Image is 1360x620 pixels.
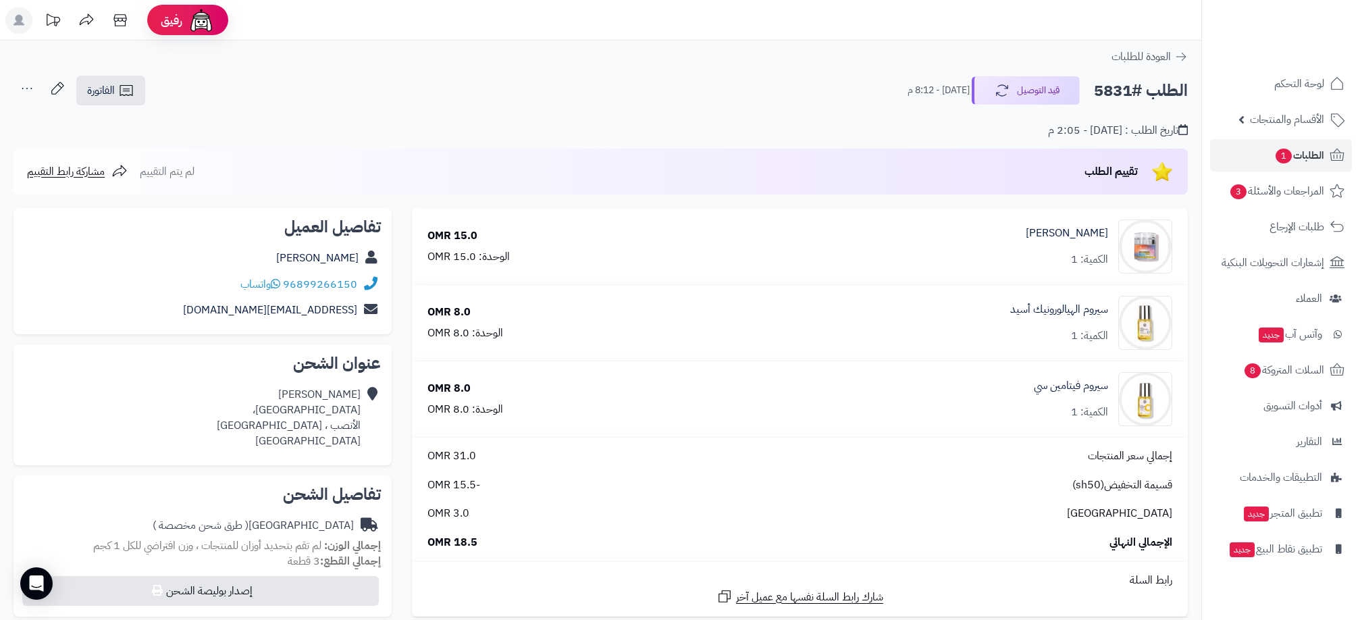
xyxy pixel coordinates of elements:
[1071,328,1108,344] div: الكمية: 1
[1111,49,1171,65] span: العودة للطلبات
[1048,123,1188,138] div: تاريخ الطلب : [DATE] - 2:05 م
[240,276,280,292] a: واتساب
[972,76,1080,105] button: قيد التوصيل
[1210,282,1352,315] a: العملاء
[1210,354,1352,386] a: السلات المتروكة8
[1297,432,1322,451] span: التقارير
[288,553,381,569] small: 3 قطعة
[27,163,128,180] a: مشاركة رابط التقييم
[1250,110,1324,129] span: الأقسام والمنتجات
[36,7,70,37] a: تحديثات المنصة
[1071,252,1108,267] div: الكمية: 1
[153,518,354,534] div: [GEOGRAPHIC_DATA]
[1210,497,1352,529] a: تطبيق المتجرجديد
[153,517,249,534] span: ( طرق شحن مخصصة )
[276,250,359,266] a: [PERSON_NAME]
[324,538,381,554] strong: إجمالي الوزن:
[161,12,182,28] span: رفيق
[1094,77,1188,105] h2: الطلب #5831
[417,573,1182,588] div: رابط السلة
[1210,139,1352,172] a: الطلبات1
[283,276,357,292] a: 96899266150
[1263,396,1322,415] span: أدوات التسويق
[20,567,53,600] div: Open Intercom Messenger
[1109,535,1172,550] span: الإجمالي النهائي
[1245,363,1261,378] span: 8
[1210,533,1352,565] a: تطبيق نقاط البيعجديد
[1296,289,1322,308] span: العملاء
[427,249,510,265] div: الوحدة: 15.0 OMR
[1071,405,1108,420] div: الكمية: 1
[1243,504,1322,523] span: تطبيق المتجر
[1119,219,1172,274] img: 1739577768-cm4q2rj8k0e1p01klabvk8x78_retinol_2-90x90.png
[1222,253,1324,272] span: إشعارات التحويلات البنكية
[87,82,115,99] span: الفاتورة
[1257,325,1322,344] span: وآتس آب
[908,84,970,97] small: [DATE] - 8:12 م
[1034,378,1108,394] a: سيروم فيتامين سي
[1259,328,1284,342] span: جديد
[1230,184,1247,199] span: 3
[427,402,503,417] div: الوحدة: 8.0 OMR
[1084,163,1138,180] span: تقييم الطلب
[1229,182,1324,201] span: المراجعات والأسئلة
[1230,542,1255,557] span: جديد
[76,76,145,105] a: الفاتورة
[27,163,105,180] span: مشاركة رابط التقييم
[1274,74,1324,93] span: لوحة التحكم
[1210,390,1352,422] a: أدوات التسويق
[1240,468,1322,487] span: التطبيقات والخدمات
[427,381,471,396] div: 8.0 OMR
[1119,296,1172,350] img: 1739578643-cm516f0fm0mpe01kl9e8k1mvk_H_SEURM-09-90x90.jpg
[427,305,471,320] div: 8.0 OMR
[217,387,361,448] div: [PERSON_NAME] [GEOGRAPHIC_DATA]، الأنصب ، [GEOGRAPHIC_DATA] [GEOGRAPHIC_DATA]
[1210,175,1352,207] a: المراجعات والأسئلة3
[1026,226,1108,241] a: [PERSON_NAME]
[1210,318,1352,351] a: وآتس آبجديد
[93,538,321,554] span: لم تقم بتحديد أوزان للمنتجات ، وزن افتراضي للكل 1 كجم
[1010,302,1108,317] a: سيروم الهيالورونيك أسيد
[24,219,381,235] h2: تفاصيل العميل
[1270,217,1324,236] span: طلبات الإرجاع
[1210,425,1352,458] a: التقارير
[24,486,381,502] h2: تفاصيل الشحن
[1119,372,1172,426] img: 1739578857-cm516j38p0mpi01kl159h85d2_C_SEURM-09-90x90.jpg
[1210,247,1352,279] a: إشعارات التحويلات البنكية
[427,477,480,493] span: -15.5 OMR
[427,326,503,341] div: الوحدة: 8.0 OMR
[1210,211,1352,243] a: طلبات الإرجاع
[320,553,381,569] strong: إجمالي القطع:
[1274,146,1324,165] span: الطلبات
[140,163,194,180] span: لم يتم التقييم
[736,590,883,605] span: شارك رابط السلة نفسها مع عميل آخر
[1067,506,1172,521] span: [GEOGRAPHIC_DATA]
[1276,149,1292,163] span: 1
[1088,448,1172,464] span: إجمالي سعر المنتجات
[1268,38,1347,66] img: logo-2.png
[427,228,477,244] div: 15.0 OMR
[183,302,357,318] a: [EMAIL_ADDRESS][DOMAIN_NAME]
[1244,507,1269,521] span: جديد
[1210,68,1352,100] a: لوحة التحكم
[427,506,469,521] span: 3.0 OMR
[1111,49,1188,65] a: العودة للطلبات
[24,355,381,371] h2: عنوان الشحن
[188,7,215,34] img: ai-face.png
[1072,477,1172,493] span: قسيمة التخفيض(sh50)
[427,535,477,550] span: 18.5 OMR
[1210,461,1352,494] a: التطبيقات والخدمات
[1243,361,1324,380] span: السلات المتروكة
[427,448,476,464] span: 31.0 OMR
[716,588,883,605] a: شارك رابط السلة نفسها مع عميل آخر
[1228,540,1322,559] span: تطبيق نقاط البيع
[22,576,379,606] button: إصدار بوليصة الشحن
